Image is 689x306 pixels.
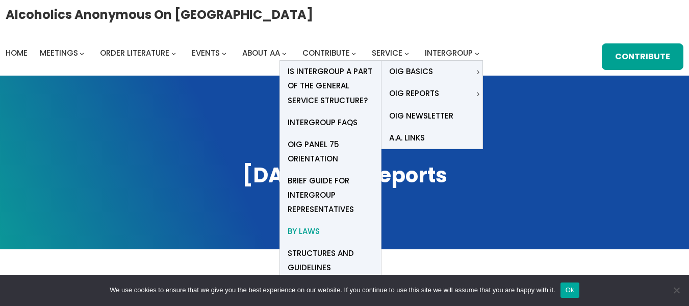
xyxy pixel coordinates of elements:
[389,86,439,101] span: OIG Reports
[288,115,358,130] span: Intergroup FAQs
[288,64,373,107] span: Is Intergroup a part of the General Service Structure?
[425,48,473,58] span: Intergroup
[6,48,28,58] span: Home
[100,48,169,58] span: Order Literature
[280,220,381,242] a: By Laws
[372,46,402,60] a: Service
[110,285,555,295] span: We use cookies to ensure that we give you the best experience on our website. If you continue to ...
[476,69,480,74] button: OIG Basics submenu
[381,105,482,127] a: OIG Newsletter
[6,46,483,60] nav: Intergroup
[288,137,373,166] span: OIG Panel 75 Orientation
[288,224,320,239] span: By Laws
[288,174,373,217] span: Brief Guide for Intergroup Representatives
[6,4,313,26] a: Alcoholics Anonymous on [GEOGRAPHIC_DATA]
[381,61,474,83] a: OIG Basics
[404,51,409,55] button: Service submenu
[242,46,280,60] a: About AA
[389,109,453,123] span: OIG Newsletter
[280,242,381,278] a: Structures and Guidelines
[10,161,679,189] h1: [DATE] OIG Reports
[389,64,433,79] span: OIG Basics
[389,131,425,145] span: A.A. Links
[671,285,681,295] span: No
[6,46,28,60] a: Home
[192,46,220,60] a: Events
[280,111,381,133] a: Intergroup FAQs
[476,91,480,96] button: OIG Reports submenu
[80,51,84,55] button: Meetings submenu
[171,51,176,55] button: Order Literature submenu
[40,46,78,60] a: Meetings
[192,48,220,58] span: Events
[602,43,683,70] a: Contribute
[351,51,356,55] button: Contribute submenu
[40,48,78,58] span: Meetings
[425,46,473,60] a: Intergroup
[381,127,482,149] a: A.A. Links
[222,51,226,55] button: Events submenu
[372,48,402,58] span: Service
[282,51,287,55] button: About AA submenu
[560,283,579,298] button: Ok
[280,133,381,170] a: OIG Panel 75 Orientation
[302,46,350,60] a: Contribute
[302,48,350,58] span: Contribute
[475,51,479,55] button: Intergroup submenu
[280,170,381,220] a: Brief Guide for Intergroup Representatives
[280,61,381,111] a: Is Intergroup a part of the General Service Structure?
[242,48,280,58] span: About AA
[288,246,373,275] span: Structures and Guidelines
